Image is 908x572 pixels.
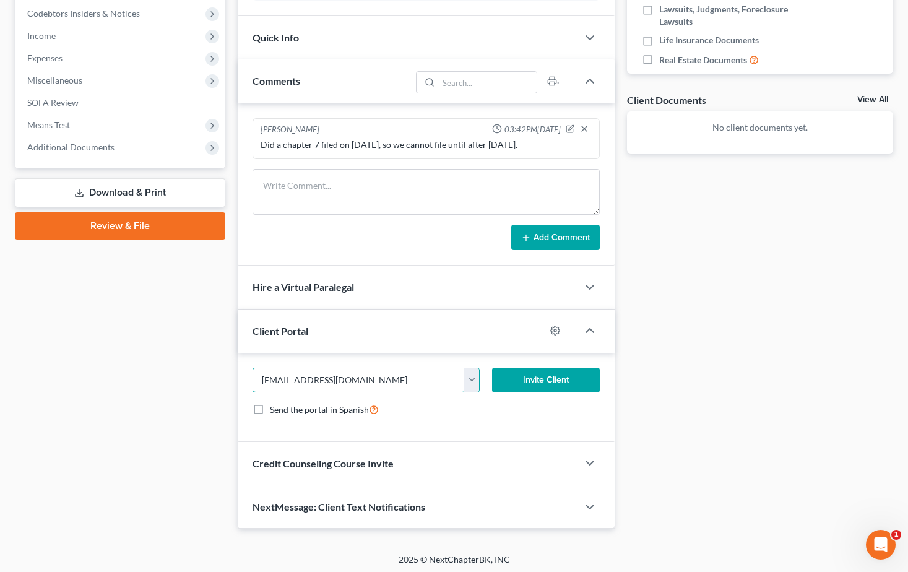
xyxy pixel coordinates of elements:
[659,73,816,98] span: Retirement, 401K, IRA, Pension, Annuities
[504,124,561,136] span: 03:42PM[DATE]
[27,75,82,85] span: Miscellaneous
[253,457,394,469] span: Credit Counseling Course Invite
[492,368,600,392] button: Invite Client
[27,119,70,130] span: Means Test
[253,325,308,337] span: Client Portal
[15,212,225,240] a: Review & File
[891,530,901,540] span: 1
[253,501,425,513] span: NextMessage: Client Text Notifications
[659,34,759,46] span: Life Insurance Documents
[253,75,300,87] span: Comments
[866,530,896,560] iframe: Intercom live chat
[439,72,537,93] input: Search...
[27,53,63,63] span: Expenses
[253,368,465,392] input: Enter email
[253,32,299,43] span: Quick Info
[253,281,354,293] span: Hire a Virtual Paralegal
[261,124,319,136] div: [PERSON_NAME]
[659,3,816,28] span: Lawsuits, Judgments, Foreclosure Lawsuits
[627,93,706,106] div: Client Documents
[511,225,600,251] button: Add Comment
[17,92,225,114] a: SOFA Review
[270,404,369,415] span: Send the portal in Spanish
[27,142,115,152] span: Additional Documents
[857,95,888,104] a: View All
[15,178,225,207] a: Download & Print
[659,54,747,66] span: Real Estate Documents
[637,121,883,134] p: No client documents yet.
[27,97,79,108] span: SOFA Review
[27,8,140,19] span: Codebtors Insiders & Notices
[27,30,56,41] span: Income
[261,139,592,151] div: Did a chapter 7 filed on [DATE], so we cannot file until after [DATE].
